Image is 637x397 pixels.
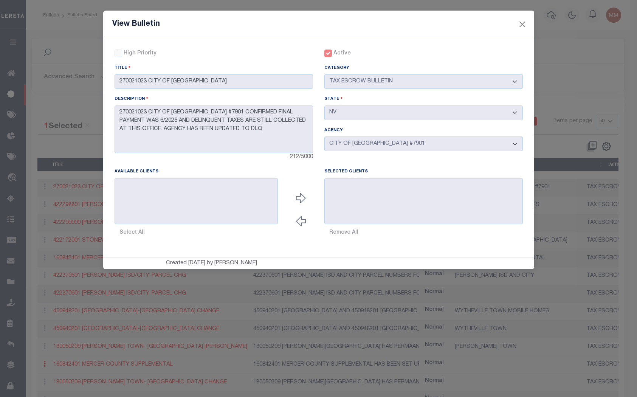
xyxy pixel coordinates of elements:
[333,50,351,58] label: Active
[166,259,257,268] span: Created [DATE] by [PERSON_NAME]
[115,153,313,161] div: 212/5000
[124,50,157,58] label: High Priority
[324,127,343,134] label: Agency
[324,169,368,175] label: Selected Clients
[324,95,343,102] label: State
[324,65,349,71] label: Category
[115,95,149,102] label: Description
[115,169,158,175] label: Available Clients
[115,64,131,71] label: Title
